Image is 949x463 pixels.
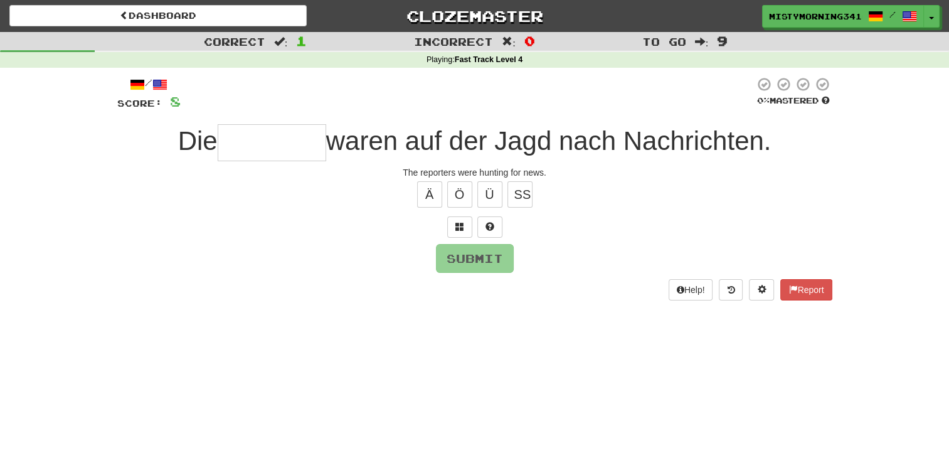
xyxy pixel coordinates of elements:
button: Ü [477,181,502,208]
div: Mastered [755,95,832,107]
button: Ö [447,181,472,208]
a: Clozemaster [326,5,623,27]
a: MistyMorning3416 / [762,5,924,28]
button: Single letter hint - you only get 1 per sentence and score half the points! alt+h [477,216,502,238]
button: Switch sentence to multiple choice alt+p [447,216,472,238]
button: Round history (alt+y) [719,279,743,301]
a: Dashboard [9,5,307,26]
button: Report [780,279,832,301]
button: SS [507,181,533,208]
button: Submit [436,244,514,273]
span: 0 [524,33,535,48]
span: Incorrect [414,35,493,48]
button: Ä [417,181,442,208]
div: The reporters were hunting for news. [117,166,832,179]
span: 9 [717,33,728,48]
span: 1 [296,33,307,48]
span: Correct [204,35,265,48]
span: waren auf der Jagd nach Nachrichten. [326,126,771,156]
span: : [695,36,709,47]
div: / [117,77,181,92]
span: : [502,36,516,47]
span: Score: [117,98,162,109]
span: Die [178,126,218,156]
button: Help! [669,279,713,301]
span: / [889,10,896,19]
span: : [274,36,288,47]
span: MistyMorning3416 [769,11,862,22]
span: 0 % [757,95,770,105]
span: 8 [170,93,181,109]
span: To go [642,35,686,48]
strong: Fast Track Level 4 [455,55,523,64]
